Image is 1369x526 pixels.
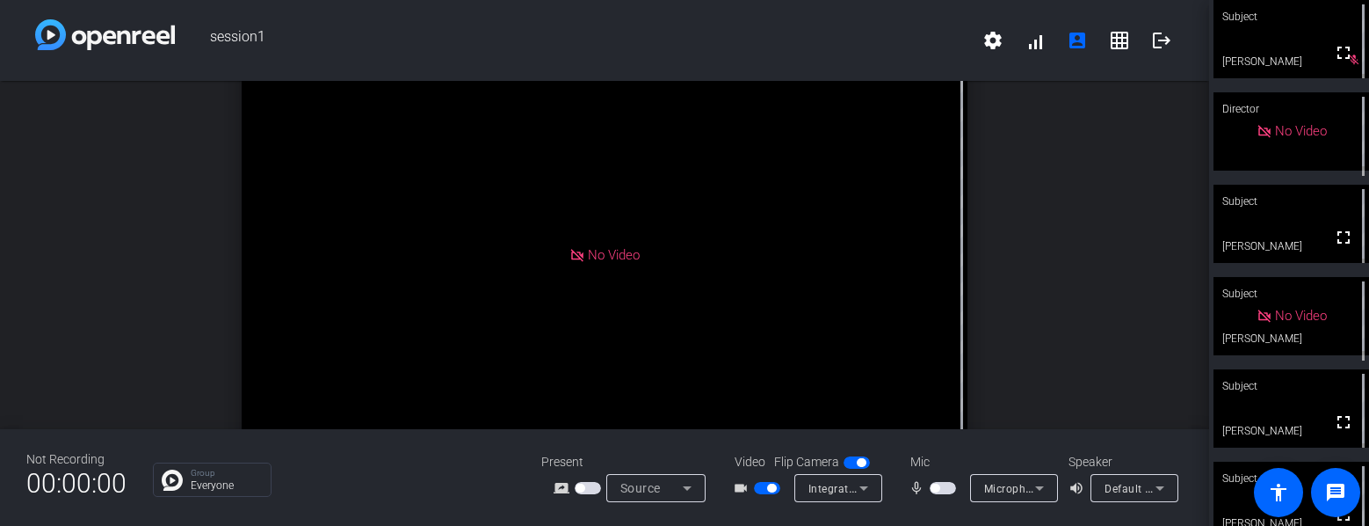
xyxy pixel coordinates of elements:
[1109,30,1130,51] mat-icon: grid_on
[26,462,127,505] span: 00:00:00
[1213,92,1369,126] div: Director
[1068,478,1090,499] mat-icon: volume_up
[909,478,930,499] mat-icon: mic_none
[191,480,262,491] p: Everyone
[191,469,262,478] p: Group
[620,481,661,495] span: Source
[893,453,1068,471] div: Mic
[1333,412,1354,433] mat-icon: fullscreen
[175,19,972,62] span: session1
[1213,462,1369,495] div: Subject
[774,453,839,471] span: Flip Camera
[1275,308,1327,324] span: No Video
[1213,185,1369,218] div: Subject
[808,481,969,495] span: Integrated Camera (174f:2455)
[1268,482,1289,503] mat-icon: accessibility
[1275,123,1327,139] span: No Video
[1067,30,1088,51] mat-icon: account_box
[733,478,754,499] mat-icon: videocam_outline
[541,453,717,471] div: Present
[162,470,183,491] img: Chat Icon
[588,247,640,263] span: No Video
[1068,453,1174,471] div: Speaker
[1213,277,1369,310] div: Subject
[35,19,175,50] img: white-gradient.svg
[1105,481,1294,495] span: Default - Speakers (Realtek(R) Audio)
[26,450,127,469] div: Not Recording
[1014,19,1056,62] button: signal_cellular_alt
[1325,482,1346,503] mat-icon: message
[1151,30,1172,51] mat-icon: logout
[735,453,765,471] span: Video
[554,478,575,499] mat-icon: screen_share_outline
[1213,369,1369,403] div: Subject
[982,30,1003,51] mat-icon: settings
[1333,42,1354,63] mat-icon: fullscreen
[1333,227,1354,248] mat-icon: fullscreen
